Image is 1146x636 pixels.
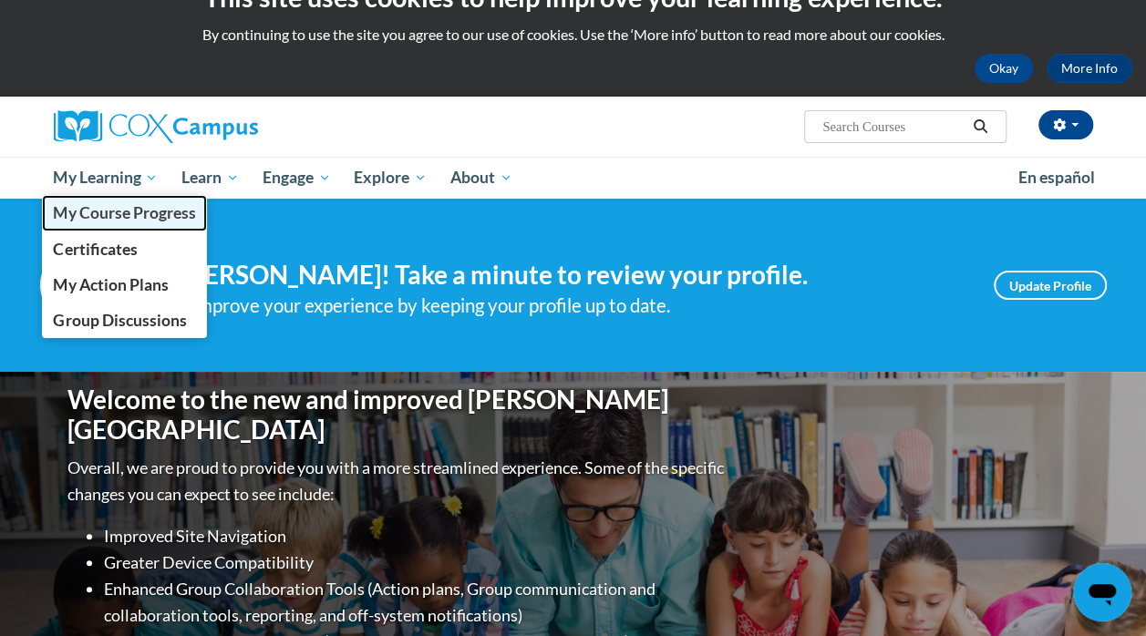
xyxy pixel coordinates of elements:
li: Enhanced Group Collaboration Tools (Action plans, Group communication and collaboration tools, re... [104,576,728,629]
a: My Action Plans [42,267,208,303]
span: My Course Progress [53,203,195,222]
div: Main menu [40,157,1107,199]
span: About [450,167,512,189]
button: Search [966,116,994,138]
a: About [439,157,524,199]
span: Certificates [53,240,137,259]
input: Search Courses [821,116,966,138]
a: Engage [251,157,343,199]
a: My Course Progress [42,195,208,231]
span: My Action Plans [53,275,168,294]
a: Certificates [42,231,208,267]
img: Profile Image [40,244,122,326]
span: My Learning [53,167,158,189]
a: Cox Campus [54,110,382,143]
span: Group Discussions [53,311,186,330]
h1: Welcome to the new and improved [PERSON_NAME][GEOGRAPHIC_DATA] [67,385,728,446]
h4: Hi [PERSON_NAME]! Take a minute to review your profile. [150,260,966,291]
a: My Learning [42,157,170,199]
span: Engage [263,167,331,189]
img: Cox Campus [54,110,258,143]
p: Overall, we are proud to provide you with a more streamlined experience. Some of the specific cha... [67,455,728,508]
button: Account Settings [1038,110,1093,139]
a: More Info [1047,54,1132,83]
li: Greater Device Compatibility [104,549,728,576]
a: Learn [170,157,251,199]
a: Explore [342,157,439,199]
iframe: Button to launch messaging window [1073,563,1131,621]
button: Okay [975,54,1033,83]
li: Improved Site Navigation [104,523,728,549]
a: Group Discussions [42,303,208,338]
a: En español [1007,159,1107,197]
span: En español [1018,168,1095,187]
p: By continuing to use the site you agree to our use of cookies. Use the ‘More info’ button to read... [14,25,1132,45]
a: Update Profile [994,271,1107,300]
div: Help improve your experience by keeping your profile up to date. [150,291,966,321]
span: Explore [354,167,427,189]
span: Learn [181,167,239,189]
